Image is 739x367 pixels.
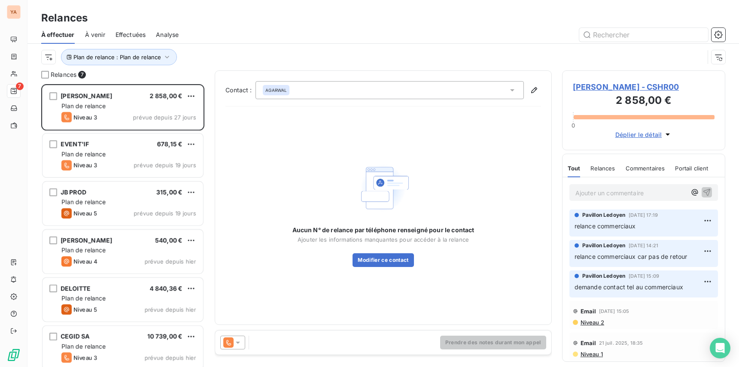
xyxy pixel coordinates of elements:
button: Plan de relance : Plan de relance [61,49,177,65]
span: 10 739,00 € [147,333,182,340]
span: Pavillon Ledoyen [582,211,625,219]
span: Plan de relance : Plan de relance [73,54,161,61]
label: Contact : [225,86,255,94]
span: 540,00 € [155,237,182,244]
span: prévue depuis 19 jours [134,210,196,217]
span: Portail client [675,165,708,172]
span: Email [581,308,596,315]
span: Plan de relance [61,198,106,206]
span: Pavillon Ledoyen [582,272,625,280]
span: 4 840,36 € [150,285,183,292]
span: [PERSON_NAME] [61,92,112,100]
span: Niveau 5 [73,306,97,313]
img: Logo LeanPay [7,348,21,362]
span: prévue depuis 27 jours [133,114,196,121]
span: 0 [572,122,575,129]
span: Plan de relance [61,102,106,109]
span: Email [581,340,596,346]
span: Aucun N° de relance par téléphone renseigné pour le contact [292,226,474,234]
div: YA [7,5,21,19]
span: 7 [78,71,86,79]
span: Niveau 3 [73,354,97,361]
span: À effectuer [41,30,75,39]
span: Plan de relance [61,246,106,254]
span: Tout [568,165,581,172]
span: relance commerciaux [575,222,636,230]
span: 2 858,00 € [150,92,183,100]
h3: 2 858,00 € [573,93,715,110]
span: À venir [85,30,105,39]
input: Rechercher [579,28,708,42]
span: [DATE] 17:19 [629,212,658,218]
span: prévue depuis 19 jours [134,162,196,169]
span: Niveau 3 [73,114,97,121]
span: Effectuées [116,30,146,39]
span: Niveau 3 [73,162,97,169]
div: Open Intercom Messenger [710,338,730,358]
span: Analyse [156,30,179,39]
span: [DATE] 14:21 [629,243,658,248]
span: CEGID SA [61,333,89,340]
span: Déplier le détail [615,130,662,139]
span: demande contact tel au commerciaux [575,283,683,291]
span: 7 [16,82,24,90]
span: Niveau 4 [73,258,97,265]
span: prévue depuis hier [144,354,196,361]
span: Niveau 1 [580,351,603,358]
span: [PERSON_NAME] [61,237,112,244]
span: 678,15 € [157,140,182,148]
span: Niveau 2 [580,319,604,326]
span: JB PROD [61,188,86,196]
span: 315,00 € [156,188,182,196]
button: Modifier ce contact [353,253,414,267]
span: AGARWAL [265,87,287,93]
span: Niveau 5 [73,210,97,217]
span: DELOITTE [61,285,91,292]
span: Relances [590,165,615,172]
span: Ajouter les informations manquantes pour accéder à la relance [298,236,469,243]
button: Déplier le détail [613,130,675,140]
span: Pavillon Ledoyen [582,242,625,249]
span: 21 juil. 2025, 18:35 [599,340,643,346]
span: relance commerciaux car pas de retour [575,253,687,260]
span: Plan de relance [61,294,106,302]
span: Plan de relance [61,343,106,350]
span: Commentaires [626,165,665,172]
span: prévue depuis hier [144,258,196,265]
h3: Relances [41,10,88,26]
button: Prendre des notes durant mon appel [440,336,546,349]
span: [PERSON_NAME] - CSHR00 [573,81,715,93]
span: [DATE] 15:09 [629,273,659,279]
span: EVENT'IF [61,140,89,148]
span: [DATE] 15:05 [599,309,630,314]
div: grid [41,84,204,367]
img: Empty state [356,161,411,216]
span: Plan de relance [61,150,106,158]
span: Relances [51,70,76,79]
span: prévue depuis hier [144,306,196,313]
